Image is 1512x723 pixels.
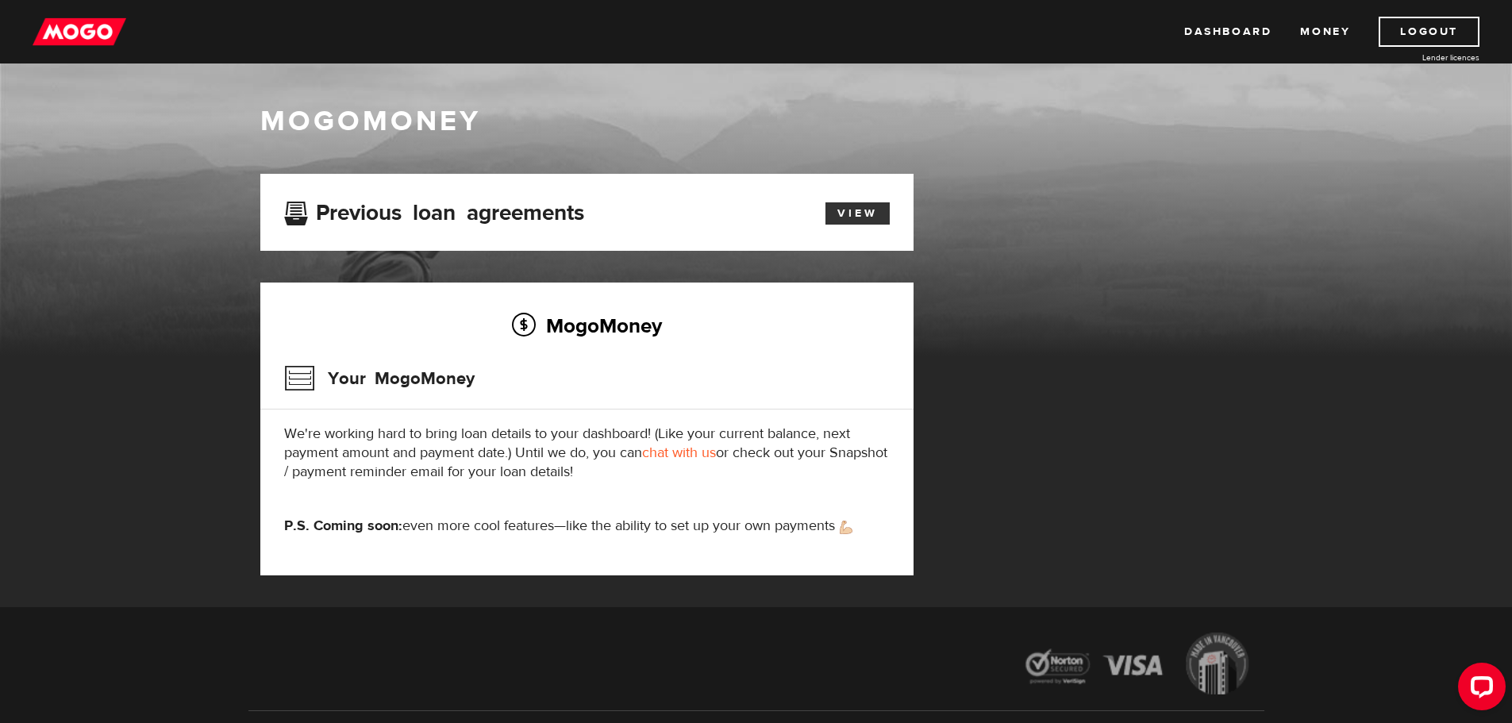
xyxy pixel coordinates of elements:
[1379,17,1479,47] a: Logout
[284,425,890,482] p: We're working hard to bring loan details to your dashboard! (Like your current balance, next paym...
[1360,52,1479,63] a: Lender licences
[1445,656,1512,723] iframe: LiveChat chat widget
[825,202,890,225] a: View
[33,17,126,47] img: mogo_logo-11ee424be714fa7cbb0f0f49df9e16ec.png
[284,517,890,536] p: even more cool features—like the ability to set up your own payments
[284,200,584,221] h3: Previous loan agreements
[284,517,402,535] strong: P.S. Coming soon:
[1184,17,1272,47] a: Dashboard
[260,105,1252,138] h1: MogoMoney
[284,309,890,342] h2: MogoMoney
[1300,17,1350,47] a: Money
[642,444,716,462] a: chat with us
[1010,621,1264,710] img: legal-icons-92a2ffecb4d32d839781d1b4e4802d7b.png
[840,521,852,534] img: strong arm emoji
[284,358,475,399] h3: Your MogoMoney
